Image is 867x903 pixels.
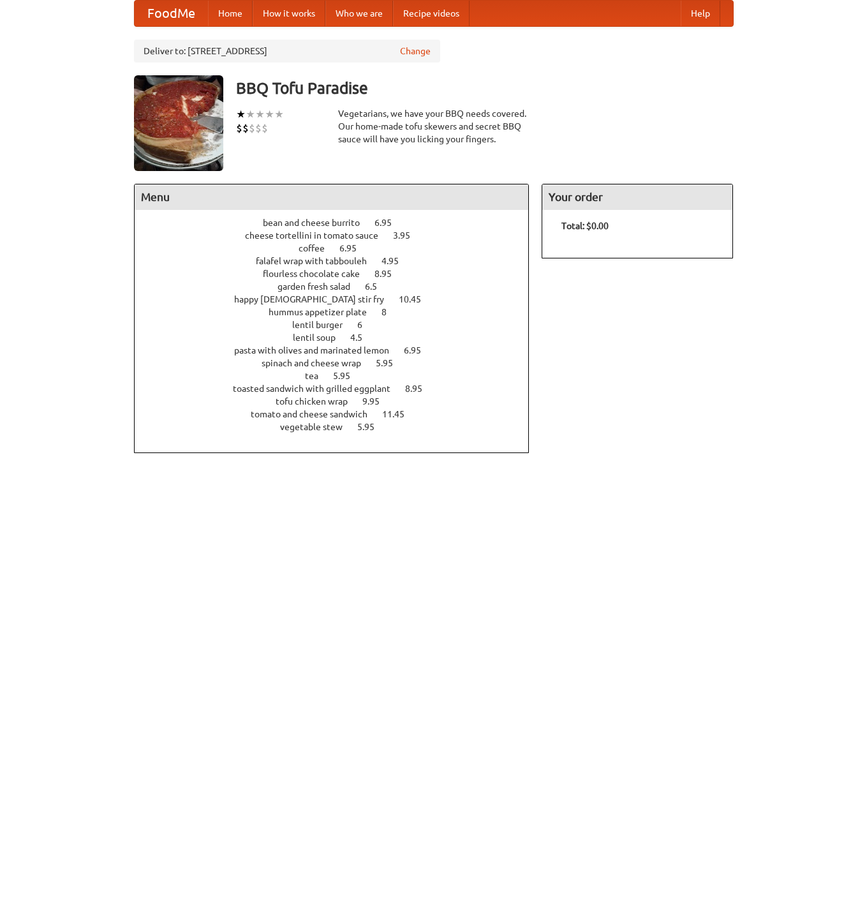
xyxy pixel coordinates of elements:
[135,1,208,26] a: FoodMe
[365,281,390,292] span: 6.5
[134,75,223,171] img: angular.jpg
[292,320,355,330] span: lentil burger
[256,256,380,266] span: falafel wrap with tabbouleh
[233,384,403,394] span: toasted sandwich with grilled eggplant
[362,396,392,407] span: 9.95
[561,221,609,231] b: Total: $0.00
[542,184,732,210] h4: Your order
[242,121,249,135] li: $
[292,320,386,330] a: lentil burger 6
[256,256,422,266] a: falafel wrap with tabbouleh 4.95
[269,307,380,317] span: hummus appetizer plate
[382,409,417,419] span: 11.45
[278,281,363,292] span: garden fresh salad
[234,294,445,304] a: happy [DEMOGRAPHIC_DATA] stir fry 10.45
[246,107,255,121] li: ★
[376,358,406,368] span: 5.95
[276,396,403,407] a: tofu chicken wrap 9.95
[234,345,445,355] a: pasta with olives and marinated lemon 6.95
[249,121,255,135] li: $
[357,422,387,432] span: 5.95
[681,1,720,26] a: Help
[236,121,242,135] li: $
[393,1,470,26] a: Recipe videos
[276,396,360,407] span: tofu chicken wrap
[280,422,355,432] span: vegetable stew
[399,294,434,304] span: 10.45
[374,218,404,228] span: 6.95
[251,409,428,419] a: tomato and cheese sandwich 11.45
[299,243,380,253] a: coffee 6.95
[234,345,402,355] span: pasta with olives and marinated lemon
[393,230,423,241] span: 3.95
[357,320,375,330] span: 6
[234,294,397,304] span: happy [DEMOGRAPHIC_DATA] stir fry
[253,1,325,26] a: How it works
[278,281,401,292] a: garden fresh salad 6.5
[263,269,373,279] span: flourless chocolate cake
[208,1,253,26] a: Home
[265,107,274,121] li: ★
[293,332,386,343] a: lentil soup 4.5
[255,121,262,135] li: $
[338,107,530,146] div: Vegetarians, we have your BBQ needs covered. Our home-made tofu skewers and secret BBQ sauce will...
[263,269,415,279] a: flourless chocolate cake 8.95
[293,332,348,343] span: lentil soup
[350,332,375,343] span: 4.5
[233,384,446,394] a: toasted sandwich with grilled eggplant 8.95
[135,184,529,210] h4: Menu
[251,409,380,419] span: tomato and cheese sandwich
[333,371,363,381] span: 5.95
[325,1,393,26] a: Who we are
[245,230,434,241] a: cheese tortellini in tomato sauce 3.95
[263,218,415,228] a: bean and cheese burrito 6.95
[255,107,265,121] li: ★
[404,345,434,355] span: 6.95
[305,371,374,381] a: tea 5.95
[245,230,391,241] span: cheese tortellini in tomato sauce
[262,121,268,135] li: $
[405,384,435,394] span: 8.95
[274,107,284,121] li: ★
[262,358,417,368] a: spinach and cheese wrap 5.95
[134,40,440,63] div: Deliver to: [STREET_ADDRESS]
[263,218,373,228] span: bean and cheese burrito
[305,371,331,381] span: tea
[400,45,431,57] a: Change
[280,422,398,432] a: vegetable stew 5.95
[236,107,246,121] li: ★
[299,243,337,253] span: coffee
[262,358,374,368] span: spinach and cheese wrap
[382,307,399,317] span: 8
[374,269,404,279] span: 8.95
[236,75,734,101] h3: BBQ Tofu Paradise
[382,256,411,266] span: 4.95
[339,243,369,253] span: 6.95
[269,307,410,317] a: hummus appetizer plate 8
